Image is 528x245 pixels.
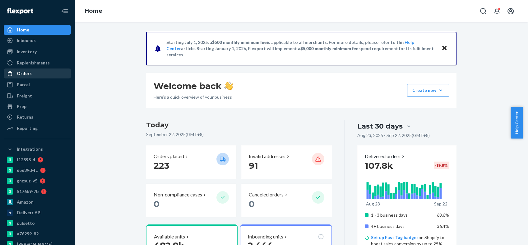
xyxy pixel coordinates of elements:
button: Close [440,44,448,53]
div: Home [17,27,29,33]
div: Reporting [17,125,38,131]
p: September 22, 2025 ( GMT+8 ) [146,131,332,138]
a: Amazon [4,197,71,207]
p: 1 - 3 business days [371,212,432,218]
div: gnzsuz-v5 [17,178,37,184]
p: Available units [154,233,185,240]
a: gnzsuz-v5 [4,176,71,186]
div: -19.9 % [434,162,449,169]
h1: Welcome back [154,80,233,92]
p: Here’s a quick overview of your business [154,94,233,100]
span: 0 [154,199,160,209]
div: 6e639d-fc [17,167,38,173]
span: 107.8k [365,160,393,171]
a: Replenishments [4,58,71,68]
div: Deliverr API [17,210,42,216]
p: Orders placed [154,153,184,160]
div: Parcel [17,82,30,88]
a: 5176b9-7b [4,186,71,196]
span: 223 [154,160,169,171]
span: 63.6% [437,212,449,218]
a: pulsetto [4,218,71,228]
button: Canceled orders 0 [241,184,331,217]
a: Prep [4,101,71,111]
span: 91 [249,160,258,171]
p: Invalid addresses [249,153,285,160]
div: Prep [17,103,26,110]
button: Open account menu [504,5,517,17]
div: Integrations [17,146,43,152]
a: 6e639d-fc [4,165,71,175]
div: f12898-4 [17,157,35,163]
div: 5176b9-7b [17,188,39,195]
p: Non-compliance cases [154,191,202,198]
button: Invalid addresses 91 [241,145,331,179]
a: Freight [4,91,71,101]
ol: breadcrumbs [80,2,107,20]
p: Sep 22 [434,201,447,207]
div: Inbounds [17,37,36,44]
span: $500 monthly minimum fee [212,40,267,45]
div: Last 30 days [357,121,403,131]
a: Home [85,7,102,14]
h3: Today [146,120,332,130]
button: Delivered orders [365,153,405,160]
button: Create new [407,84,449,97]
button: Orders placed 223 [146,145,236,179]
div: Replenishments [17,60,50,66]
button: Non-compliance cases 0 [146,184,236,217]
div: pulsetto [17,220,35,226]
div: Amazon [17,199,34,205]
div: a76299-82 [17,231,39,237]
a: f12898-4 [4,155,71,165]
p: Starting July 1, 2025, a is applicable to all merchants. For more details, please refer to this a... [166,39,435,58]
p: Canceled orders [249,191,284,198]
span: 0 [249,199,255,209]
div: Inventory [17,49,37,55]
button: Help Center [511,107,523,139]
a: Orders [4,68,71,78]
a: Deliverr API [4,208,71,218]
a: a76299-82 [4,229,71,239]
p: Aug 23 [366,201,380,207]
a: Reporting [4,123,71,133]
a: Inventory [4,47,71,57]
button: Open Search Box [477,5,489,17]
p: 4+ business days [371,223,432,229]
span: $5,000 monthly minimum fee [300,46,359,51]
button: Integrations [4,144,71,154]
img: Flexport logo [7,8,33,14]
p: Inbounding units [248,233,283,240]
button: Close Navigation [58,5,71,17]
button: Open notifications [491,5,503,17]
a: Inbounds [4,35,71,45]
a: Home [4,25,71,35]
a: Returns [4,112,71,122]
p: Aug 23, 2025 - Sep 22, 2025 ( GMT+8 ) [357,132,430,139]
div: Freight [17,93,32,99]
div: Orders [17,70,32,77]
img: hand-wave emoji [224,82,233,90]
span: 36.4% [437,224,449,229]
a: Set up Fast Tag badges [371,235,419,240]
div: Returns [17,114,33,120]
a: Parcel [4,80,71,90]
